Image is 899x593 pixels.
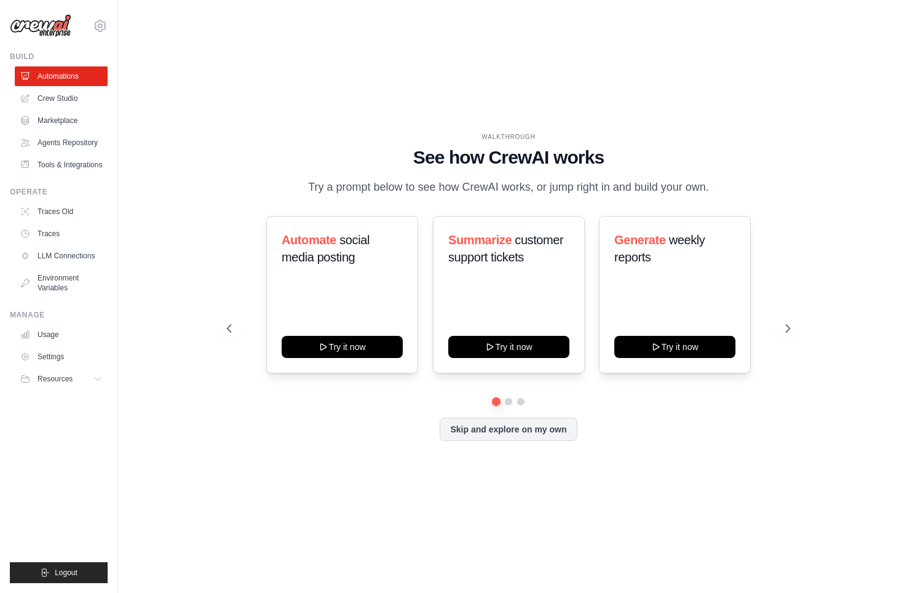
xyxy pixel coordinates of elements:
img: Logo [10,14,71,38]
a: Marketplace [15,111,108,130]
div: Build [10,52,108,62]
a: Settings [15,347,108,367]
a: Tools & Integrations [15,155,108,175]
span: Automate [282,233,336,247]
a: Traces Old [15,202,108,221]
div: Manage [10,310,108,320]
p: Try a prompt below to see how CrewAI works, or jump right in and build your own. [302,178,715,196]
span: Logout [55,568,77,578]
span: Generate [614,233,666,247]
a: Environment Variables [15,268,108,298]
a: LLM Connections [15,246,108,266]
button: Try it now [448,336,569,358]
button: Try it now [282,336,403,358]
h1: See how CrewAI works [227,146,791,169]
a: Agents Repository [15,133,108,153]
iframe: Chat Widget [838,534,899,593]
a: Automations [15,66,108,86]
button: Logout [10,562,108,583]
a: Traces [15,224,108,244]
span: Summarize [448,233,512,247]
a: Usage [15,325,108,344]
a: Crew Studio [15,89,108,108]
div: WALKTHROUGH [227,132,791,141]
button: Try it now [614,336,735,358]
span: social media posting [282,233,370,264]
div: Operate [10,187,108,197]
span: Resources [38,374,73,384]
button: Resources [15,369,108,389]
span: customer support tickets [448,233,563,264]
button: Skip and explore on my own [440,418,577,441]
